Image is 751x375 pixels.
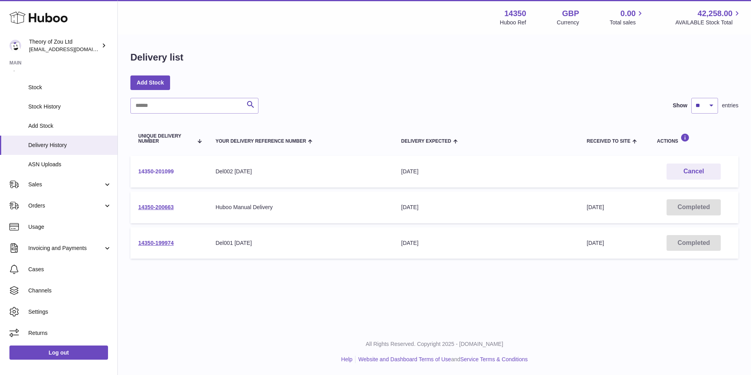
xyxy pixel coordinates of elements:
[504,8,526,19] strong: 14350
[355,356,528,363] li: and
[29,38,100,53] div: Theory of Zou Ltd
[675,8,742,26] a: 42,258.00 AVAILABLE Stock Total
[401,168,571,175] div: [DATE]
[29,46,115,52] span: [EMAIL_ADDRESS][DOMAIN_NAME]
[124,340,745,348] p: All Rights Reserved. Copyright 2025 - [DOMAIN_NAME]
[138,204,174,210] a: 14350-200663
[722,102,738,109] span: entries
[138,168,174,175] a: 14350-201099
[130,51,183,64] h1: Delivery list
[28,287,112,294] span: Channels
[216,139,306,144] span: Your Delivery Reference Number
[610,8,645,26] a: 0.00 Total sales
[28,202,103,210] span: Orders
[460,356,528,362] a: Service Terms & Conditions
[28,223,112,231] span: Usage
[28,103,112,110] span: Stock History
[698,8,733,19] span: 42,258.00
[28,142,112,149] span: Delivery History
[138,240,174,246] a: 14350-199974
[28,329,112,337] span: Returns
[28,84,112,91] span: Stock
[621,8,636,19] span: 0.00
[216,168,386,175] div: Del002 [DATE]
[130,75,170,90] a: Add Stock
[138,134,193,144] span: Unique Delivery Number
[28,161,112,168] span: ASN Uploads
[562,8,579,19] strong: GBP
[673,102,687,109] label: Show
[28,181,103,188] span: Sales
[358,356,451,362] a: Website and Dashboard Terms of Use
[401,239,571,247] div: [DATE]
[341,356,353,362] a: Help
[587,139,630,144] span: Received to Site
[401,139,451,144] span: Delivery Expected
[28,308,112,316] span: Settings
[667,164,721,180] button: Cancel
[557,19,579,26] div: Currency
[657,133,731,144] div: Actions
[9,40,21,51] img: internalAdmin-14350@internal.huboo.com
[587,240,604,246] span: [DATE]
[675,19,742,26] span: AVAILABLE Stock Total
[28,244,103,252] span: Invoicing and Payments
[28,122,112,130] span: Add Stock
[216,204,386,211] div: Huboo Manual Delivery
[500,19,526,26] div: Huboo Ref
[587,204,604,210] span: [DATE]
[216,239,386,247] div: Del001 [DATE]
[9,346,108,360] a: Log out
[610,19,645,26] span: Total sales
[401,204,571,211] div: [DATE]
[28,266,112,273] span: Cases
